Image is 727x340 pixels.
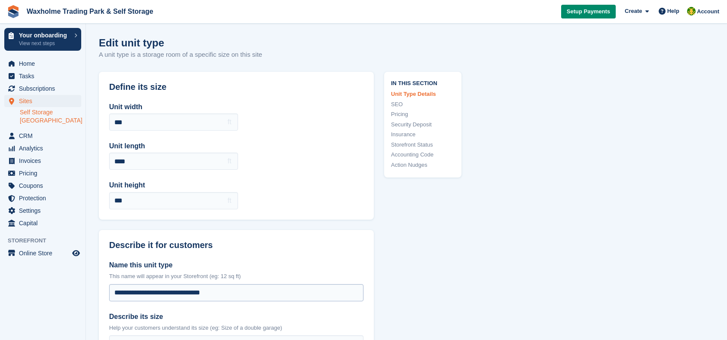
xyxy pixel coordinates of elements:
[567,7,610,16] span: Setup Payments
[4,155,81,167] a: menu
[4,130,81,142] a: menu
[109,180,238,190] label: Unit height
[19,83,70,95] span: Subscriptions
[391,100,455,109] a: SEO
[109,260,363,270] label: Name this unit type
[4,247,81,259] a: menu
[391,110,455,119] a: Pricing
[19,70,70,82] span: Tasks
[99,50,262,60] p: A unit type is a storage room of a specific size on this site
[19,130,70,142] span: CRM
[109,82,363,92] h2: Define its size
[391,161,455,169] a: Action Nudges
[4,180,81,192] a: menu
[19,167,70,179] span: Pricing
[19,40,70,47] p: View next steps
[71,248,81,258] a: Preview store
[625,7,642,15] span: Create
[19,95,70,107] span: Sites
[19,32,70,38] p: Your onboarding
[19,247,70,259] span: Online Store
[4,205,81,217] a: menu
[4,142,81,154] a: menu
[4,58,81,70] a: menu
[19,155,70,167] span: Invoices
[697,7,719,16] span: Account
[687,7,696,15] img: Waxholme Self Storage
[4,28,81,51] a: Your onboarding View next steps
[4,167,81,179] a: menu
[109,312,363,322] label: Describe its size
[391,90,455,98] a: Unit Type Details
[4,95,81,107] a: menu
[109,240,363,250] h2: Describe it for customers
[4,192,81,204] a: menu
[109,272,363,281] p: This name will appear in your Storefront (eg: 12 sq ft)
[19,217,70,229] span: Capital
[391,150,455,159] a: Accounting Code
[19,180,70,192] span: Coupons
[391,130,455,139] a: Insurance
[4,70,81,82] a: menu
[667,7,679,15] span: Help
[19,58,70,70] span: Home
[561,5,616,19] a: Setup Payments
[19,142,70,154] span: Analytics
[4,217,81,229] a: menu
[19,192,70,204] span: Protection
[8,236,86,245] span: Storefront
[391,141,455,149] a: Storefront Status
[19,205,70,217] span: Settings
[109,102,238,112] label: Unit width
[7,5,20,18] img: stora-icon-8386f47178a22dfd0bd8f6a31ec36ba5ce8667c1dd55bd0f319d3a0aa187defe.svg
[109,324,363,332] p: Help your customers understand its size (eg: Size of a double garage)
[23,4,157,18] a: Waxholme Trading Park & Self Storage
[391,79,455,87] span: In this section
[109,141,238,151] label: Unit length
[391,120,455,129] a: Security Deposit
[99,37,262,49] h1: Edit unit type
[20,108,81,125] a: Self Storage [GEOGRAPHIC_DATA]
[4,83,81,95] a: menu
